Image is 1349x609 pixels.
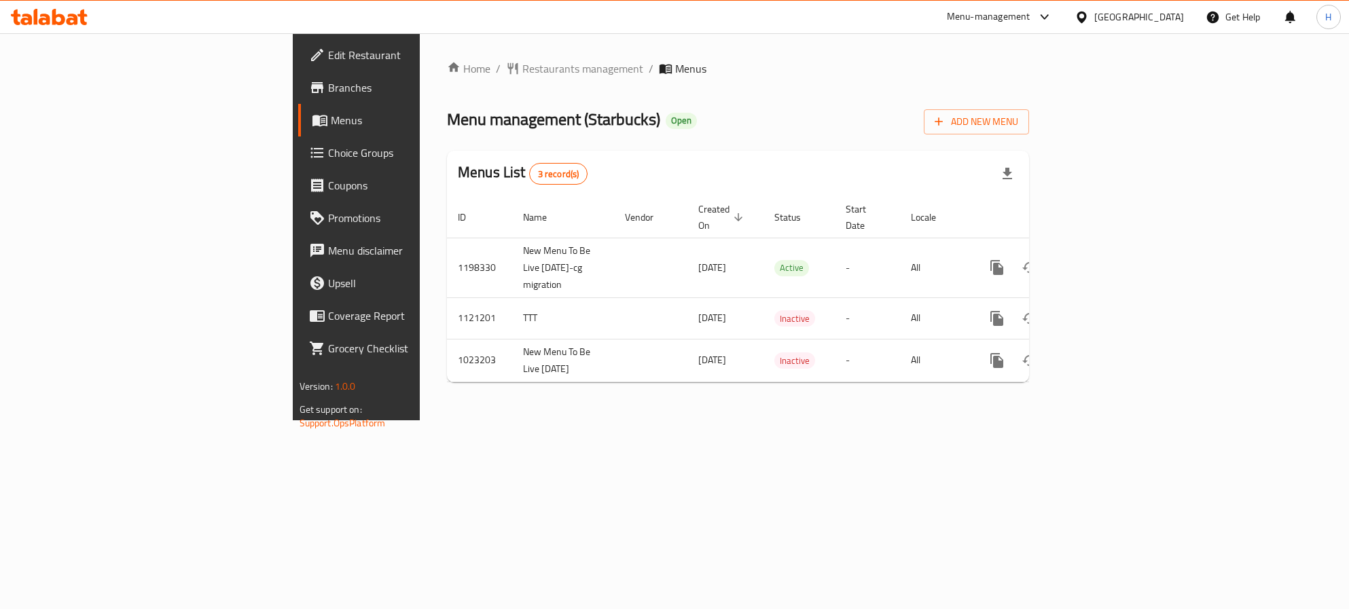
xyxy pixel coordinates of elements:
[331,112,507,128] span: Menus
[774,311,815,327] span: Inactive
[506,60,643,77] a: Restaurants management
[666,115,697,126] span: Open
[328,275,507,291] span: Upsell
[981,251,1013,284] button: more
[512,238,614,297] td: New Menu To Be Live [DATE]-cg migration
[328,308,507,324] span: Coverage Report
[529,163,588,185] div: Total records count
[698,201,747,234] span: Created On
[675,60,706,77] span: Menus
[298,267,518,299] a: Upsell
[1094,10,1184,24] div: [GEOGRAPHIC_DATA]
[900,339,970,382] td: All
[447,60,1029,77] nav: breadcrumb
[970,197,1122,238] th: Actions
[335,377,356,395] span: 1.0.0
[328,145,507,161] span: Choice Groups
[298,71,518,104] a: Branches
[300,414,386,432] a: Support.OpsPlatform
[911,209,954,225] span: Locale
[666,113,697,129] div: Open
[649,60,653,77] li: /
[298,234,518,267] a: Menu disclaimer
[1013,251,1046,284] button: Change Status
[774,353,815,369] span: Inactive
[924,109,1029,134] button: Add New Menu
[981,302,1013,335] button: more
[328,242,507,259] span: Menu disclaimer
[774,352,815,369] div: Inactive
[328,47,507,63] span: Edit Restaurant
[900,297,970,339] td: All
[298,332,518,365] a: Grocery Checklist
[328,340,507,356] span: Grocery Checklist
[835,238,900,297] td: -
[530,168,588,181] span: 3 record(s)
[1325,10,1331,24] span: H
[298,169,518,202] a: Coupons
[300,377,333,395] span: Version:
[298,202,518,234] a: Promotions
[298,299,518,332] a: Coverage Report
[458,209,484,225] span: ID
[1013,344,1046,377] button: Change Status
[625,209,671,225] span: Vendor
[981,344,1013,377] button: more
[1013,302,1046,335] button: Change Status
[935,113,1018,130] span: Add New Menu
[991,158,1024,190] div: Export file
[298,136,518,169] a: Choice Groups
[298,39,518,71] a: Edit Restaurant
[298,104,518,136] a: Menus
[328,210,507,226] span: Promotions
[835,339,900,382] td: -
[774,260,809,276] span: Active
[774,310,815,327] div: Inactive
[447,104,660,134] span: Menu management ( Starbucks )
[846,201,884,234] span: Start Date
[300,401,362,418] span: Get support on:
[835,297,900,339] td: -
[458,162,588,185] h2: Menus List
[447,197,1122,382] table: enhanced table
[512,339,614,382] td: New Menu To Be Live [DATE]
[512,297,614,339] td: TTT
[698,309,726,327] span: [DATE]
[698,351,726,369] span: [DATE]
[328,177,507,193] span: Coupons
[774,209,819,225] span: Status
[522,60,643,77] span: Restaurants management
[947,9,1030,25] div: Menu-management
[328,79,507,96] span: Branches
[523,209,564,225] span: Name
[698,259,726,276] span: [DATE]
[900,238,970,297] td: All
